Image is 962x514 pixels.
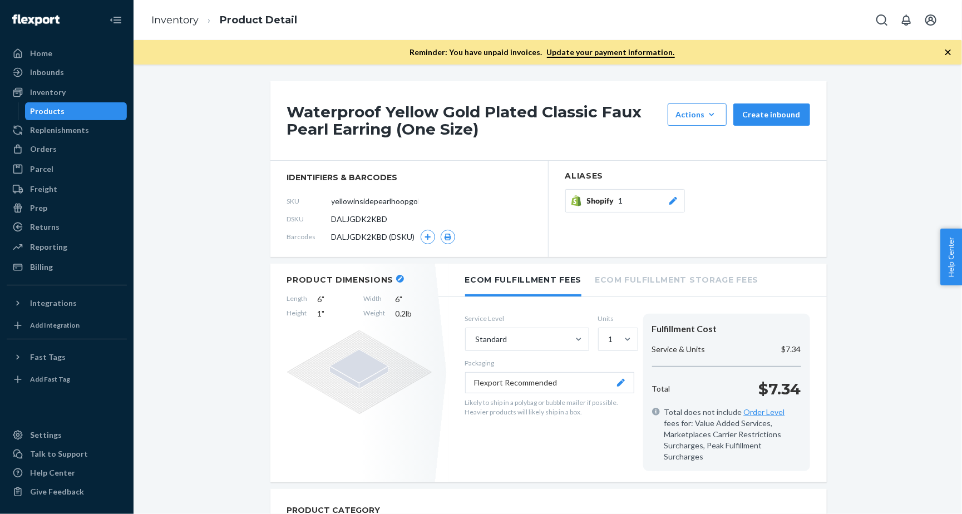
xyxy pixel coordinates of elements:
button: Shopify1 [565,189,685,212]
span: DSKU [287,214,332,224]
button: Flexport Recommended [465,372,634,393]
img: Flexport logo [12,14,60,26]
span: SKU [287,196,332,206]
a: Reporting [7,238,127,256]
span: 1 [619,195,623,206]
span: Barcodes [287,232,332,241]
p: Service & Units [652,344,706,355]
div: Inventory [30,87,66,98]
a: Returns [7,218,127,236]
button: Open Search Box [871,9,893,31]
a: Add Integration [7,317,127,334]
span: " [322,294,325,304]
div: Prep [30,202,47,214]
div: Talk to Support [30,448,88,459]
span: 6 [318,294,354,305]
a: Freight [7,180,127,198]
div: Returns [30,221,60,233]
div: Help Center [30,467,75,478]
span: Weight [364,308,386,319]
div: Actions [676,109,718,120]
button: Close Navigation [105,9,127,31]
span: identifiers & barcodes [287,172,531,183]
div: Reporting [30,241,67,253]
input: Standard [475,334,476,345]
a: Billing [7,258,127,276]
label: Service Level [465,314,589,323]
a: Orders [7,140,127,158]
div: Freight [30,184,57,195]
button: Actions [668,103,727,126]
span: 0.2 lb [396,308,432,319]
button: Help Center [940,229,962,285]
div: Add Fast Tag [30,374,70,384]
p: Reminder: You have unpaid invoices. [410,47,675,58]
a: Order Level [744,407,785,417]
button: Create inbound [733,103,810,126]
div: Standard [476,334,507,345]
button: Integrations [7,294,127,312]
span: Shopify [587,195,619,206]
h1: Waterproof Yellow Gold Plated Classic Faux Pearl Earring (One Size) [287,103,662,138]
p: Packaging [465,358,634,368]
a: Products [25,102,127,120]
p: $7.34 [782,344,801,355]
div: Home [30,48,52,59]
span: " [400,294,403,304]
label: Units [598,314,634,323]
h2: Aliases [565,172,810,180]
ol: breadcrumbs [142,4,306,37]
a: Settings [7,426,127,444]
a: Help Center [7,464,127,482]
div: Fast Tags [30,352,66,363]
span: Total does not include fees for: Value Added Services, Marketplaces Carrier Restrictions Surcharg... [664,407,801,462]
div: Inbounds [30,67,64,78]
span: 1 [318,308,354,319]
li: Ecom Fulfillment Storage Fees [595,264,758,294]
a: Product Detail [220,14,297,26]
a: Home [7,45,127,62]
a: Prep [7,199,127,217]
a: Inbounds [7,63,127,81]
span: Length [287,294,308,305]
div: Parcel [30,164,53,175]
span: Height [287,308,308,319]
span: DALJGDK2KBD [332,214,388,225]
div: Products [31,106,65,117]
button: Open account menu [920,9,942,31]
a: Update your payment information. [547,47,675,58]
a: Add Fast Tag [7,370,127,388]
p: Likely to ship in a polybag or bubble mailer if possible. Heavier products will likely ship in a ... [465,398,634,417]
span: " [322,309,325,318]
span: DALJGDK2KBD (DSKU) [332,231,415,243]
div: 1 [609,334,613,345]
button: Fast Tags [7,348,127,366]
div: Add Integration [30,320,80,330]
a: Inventory [151,14,199,26]
a: Replenishments [7,121,127,139]
button: Open notifications [895,9,917,31]
a: Parcel [7,160,127,178]
div: Settings [30,429,62,441]
div: Give Feedback [30,486,84,497]
div: Integrations [30,298,77,309]
button: Give Feedback [7,483,127,501]
a: Talk to Support [7,445,127,463]
a: Inventory [7,83,127,101]
span: Width [364,294,386,305]
span: 6 [396,294,432,305]
p: $7.34 [759,378,801,400]
div: Orders [30,144,57,155]
div: Billing [30,261,53,273]
p: Total [652,383,670,394]
input: 1 [608,334,609,345]
li: Ecom Fulfillment Fees [465,264,582,296]
div: Replenishments [30,125,89,136]
div: Fulfillment Cost [652,323,801,335]
h2: Product Dimensions [287,275,394,285]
